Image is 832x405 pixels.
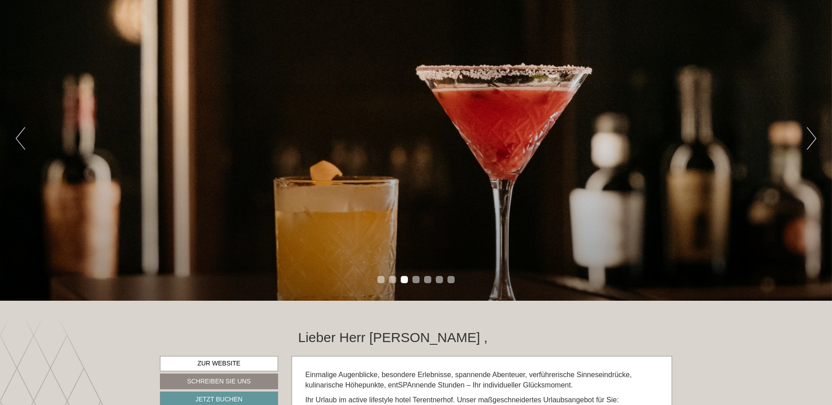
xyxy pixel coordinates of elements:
[160,374,278,389] a: Schreiben Sie uns
[160,356,278,371] a: Zur Website
[16,127,25,150] button: Previous
[807,127,816,150] button: Next
[305,370,659,391] p: Einmalige Augenblicke, besondere Erlebnisse, spannende Abenteuer, verführerische Sinneseindrücke,...
[298,330,488,345] h1: Lieber Herr [PERSON_NAME] ,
